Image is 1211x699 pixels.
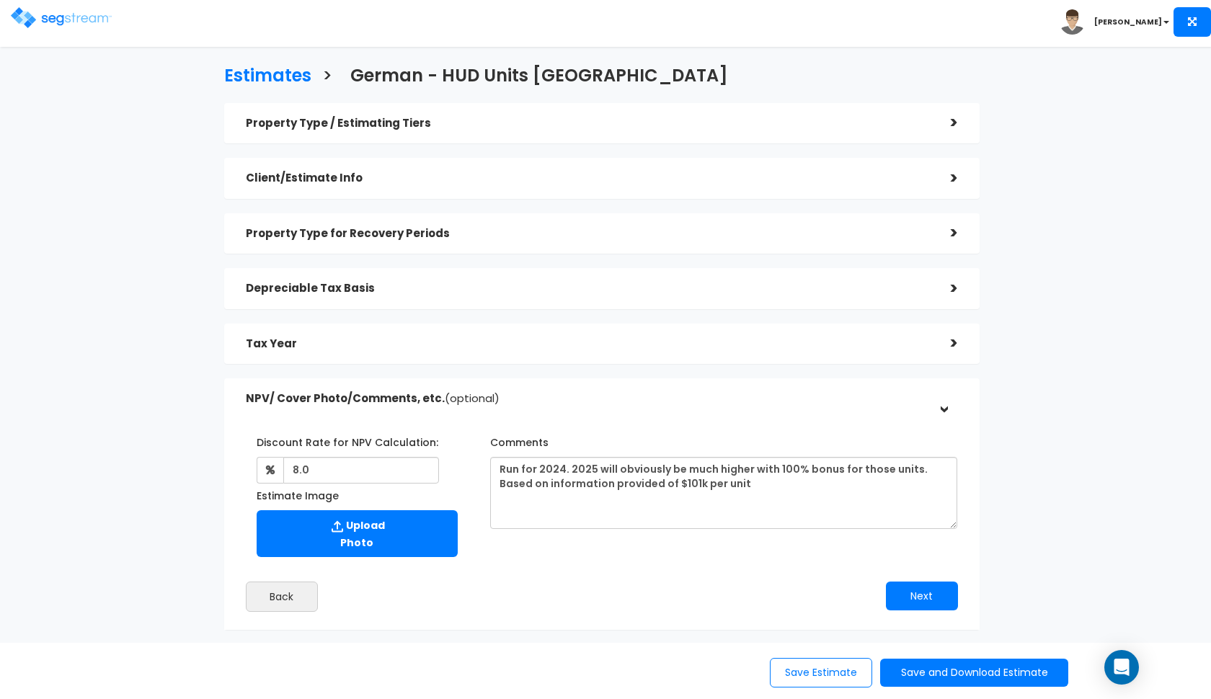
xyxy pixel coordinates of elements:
[929,112,958,134] div: >
[257,484,339,503] label: Estimate Image
[1104,650,1139,685] div: Open Intercom Messenger
[445,391,500,406] span: (optional)
[246,117,929,130] h5: Property Type / Estimating Tiers
[770,658,872,687] button: Save Estimate
[246,582,318,612] button: Back
[11,7,112,28] img: logo.png
[880,659,1068,687] button: Save and Download Estimate
[246,393,929,405] h5: NPV/ Cover Photo/Comments, etc.
[246,228,929,240] h5: Property Type for Recovery Periods
[929,332,958,355] div: >
[246,282,929,295] h5: Depreciable Tax Basis
[929,222,958,244] div: >
[490,457,958,529] textarea: Run for 2024. 2025 will obviously be much higher with 100% bonus for those units. Based on inform...
[224,66,311,89] h3: Estimates
[246,338,929,350] h5: Tax Year
[932,385,954,414] div: >
[322,66,332,89] h3: >
[246,172,929,184] h5: Client/Estimate Info
[257,430,438,450] label: Discount Rate for NPV Calculation:
[329,517,346,535] img: Upload Icon
[886,582,958,610] button: Next
[213,52,311,96] a: Estimates
[1060,9,1085,35] img: avatar.png
[1094,17,1162,27] b: [PERSON_NAME]
[929,167,958,190] div: >
[929,277,958,300] div: >
[257,510,458,557] label: Upload Photo
[350,66,728,89] h3: German - HUD Units [GEOGRAPHIC_DATA]
[490,430,549,450] label: Comments
[340,52,728,96] a: German - HUD Units [GEOGRAPHIC_DATA]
